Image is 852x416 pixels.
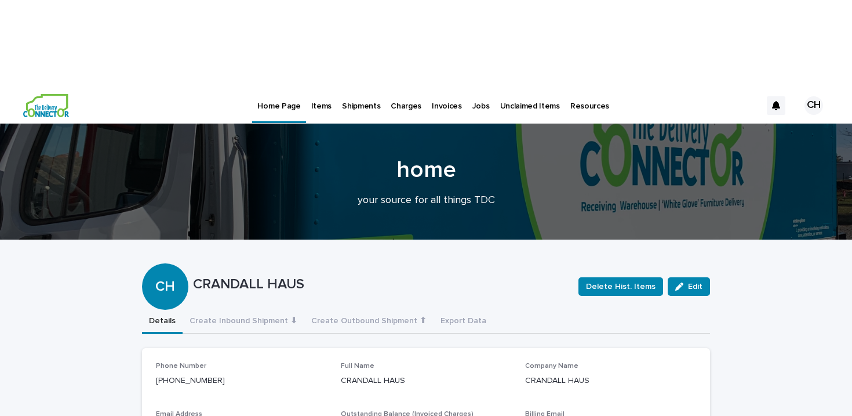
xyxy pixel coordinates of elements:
[156,377,225,385] a: [PHONE_NUMBER]
[467,87,495,123] a: Jobs
[337,87,385,123] a: Shipments
[500,87,560,111] p: Unclaimed Items
[342,87,380,111] p: Shipments
[341,375,512,387] p: CRANDALL HAUS
[23,94,69,117] img: aCWQmA6OSGG0Kwt8cj3c
[688,283,702,291] span: Edit
[341,363,374,370] span: Full Name
[252,87,305,121] a: Home Page
[311,87,332,111] p: Items
[183,310,304,334] button: Create Inbound Shipment ⬇
[194,194,658,207] p: your source for all things TDC
[193,276,569,293] p: CRANDALL HAUS
[432,87,462,111] p: Invoices
[427,87,467,123] a: Invoices
[495,87,565,123] a: Unclaimed Items
[385,87,427,123] a: Charges
[306,87,337,123] a: Items
[142,156,710,184] h1: home
[570,87,609,111] p: Resources
[434,310,493,334] button: Export Data
[668,277,710,296] button: Edit
[578,277,663,296] button: Delete Hist. Items
[586,281,656,292] span: Delete Hist. Items
[565,87,614,123] a: Resources
[142,232,188,295] div: CH
[257,87,300,111] p: Home Page
[156,363,206,370] span: Phone Number
[525,363,578,370] span: Company Name
[142,310,183,334] button: Details
[804,96,823,115] div: CH
[391,87,421,111] p: Charges
[525,375,696,387] p: CRANDALL HAUS
[304,310,434,334] button: Create Outbound Shipment ⬆
[472,87,490,111] p: Jobs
